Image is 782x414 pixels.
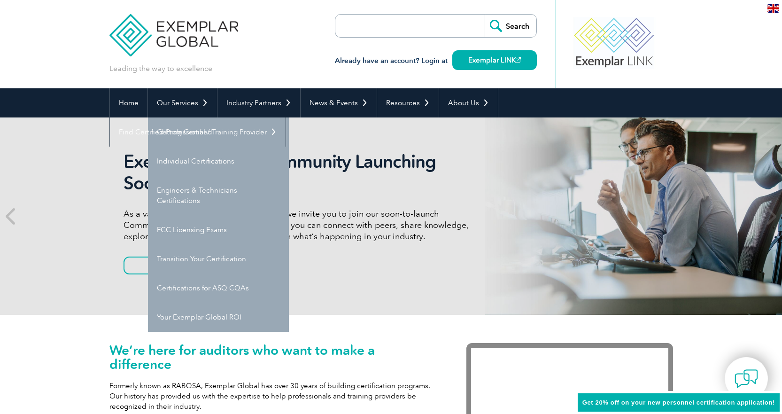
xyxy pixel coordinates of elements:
[148,147,289,176] a: Individual Certifications
[377,88,439,117] a: Resources
[452,50,537,70] a: Exemplar LINK
[148,176,289,215] a: Engineers & Technicians Certifications
[148,88,217,117] a: Our Services
[148,273,289,303] a: Certifications for ASQ CQAs
[301,88,377,117] a: News & Events
[735,367,758,391] img: contact-chat.png
[109,63,212,74] p: Leading the way to excellence
[582,399,775,406] span: Get 20% off on your new personnel certification application!
[124,151,476,194] h2: Exemplar Global Community Launching Soon
[110,88,147,117] a: Home
[148,215,289,244] a: FCC Licensing Exams
[124,257,221,274] a: Learn More
[485,15,536,37] input: Search
[148,303,289,332] a: Your Exemplar Global ROI
[109,381,438,412] p: Formerly known as RABQSA, Exemplar Global has over 30 years of building certification programs. O...
[335,55,537,67] h3: Already have an account? Login at
[148,244,289,273] a: Transition Your Certification
[439,88,498,117] a: About Us
[767,4,779,13] img: en
[124,208,476,242] p: As a valued member of Exemplar Global, we invite you to join our soon-to-launch Community—a fun, ...
[516,57,521,62] img: open_square.png
[109,343,438,371] h1: We’re here for auditors who want to make a difference
[217,88,300,117] a: Industry Partners
[110,117,286,147] a: Find Certified Professional / Training Provider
